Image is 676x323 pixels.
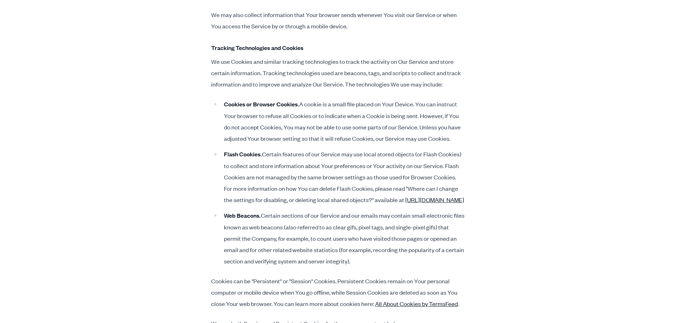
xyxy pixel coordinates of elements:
strong: Cookies or Browser Cookies. [224,100,299,108]
a: [URL][DOMAIN_NAME] [405,196,464,204]
li: Certain features of our Service may use local stored objects (or Flash Cookies) to collect and st... [221,148,465,205]
a: All About Cookies by TermsFeed [375,300,458,307]
h4: Tracking Technologies and Cookies [211,43,465,53]
li: A cookie is a small file placed on Your Device. You can instruct Your browser to refuse all Cooki... [221,98,465,144]
strong: Web Beacons. [224,211,261,219]
p: We use Cookies and similar tracking technologies to track the activity on Our Service and store c... [211,56,465,90]
p: Cookies can be "Persistent" or "Session" Cookies. Persistent Cookies remain on Your personal comp... [211,275,465,309]
p: We may also collect information that Your browser sends whenever You visit our Service or when Yo... [211,9,465,32]
li: Certain sections of our Service and our emails may contain small electronic files known as web be... [221,210,465,267]
strong: Flash Cookies. [224,150,262,158]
